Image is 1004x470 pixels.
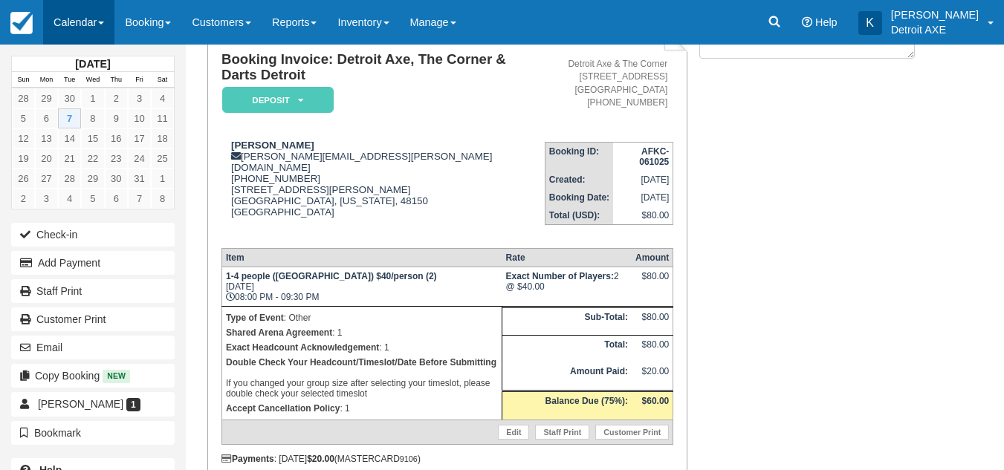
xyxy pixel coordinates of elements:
a: 3 [35,189,58,209]
th: Total: [502,336,632,363]
a: 6 [35,108,58,128]
th: Booking Date: [545,189,613,206]
a: 13 [35,128,58,148]
a: 1 [151,169,174,189]
a: 21 [58,148,81,169]
th: Item [221,249,502,267]
a: Edit [498,425,529,440]
button: Add Payment [11,251,175,275]
b: Double Check Your Headcount/Timeslot/Date Before Submitting [226,357,496,368]
a: Deposit [221,86,328,114]
td: [DATE] [613,189,673,206]
td: [DATE] 08:00 PM - 09:30 PM [221,267,502,307]
th: Amount Paid: [502,362,632,391]
th: Rate [502,249,632,267]
th: Fri [128,72,151,88]
a: 4 [58,189,81,209]
strong: Exact Number of Players [506,271,614,281]
a: 10 [128,108,151,128]
button: Email [11,336,175,359]
a: 26 [12,169,35,189]
td: 2 @ $40.00 [502,267,632,307]
td: [DATE] [613,171,673,189]
th: Tue [58,72,81,88]
small: 9106 [400,454,418,463]
strong: Type of Event [226,313,284,323]
p: [PERSON_NAME] [891,7,979,22]
th: Sun [12,72,35,88]
a: 24 [128,148,151,169]
div: : [DATE] (MASTERCARD ) [221,454,673,464]
strong: [PERSON_NAME] [231,140,314,151]
a: 11 [151,108,174,128]
a: 29 [81,169,104,189]
strong: AFKC-061025 [639,146,669,167]
a: 3 [128,88,151,108]
td: $20.00 [632,362,673,391]
a: 7 [58,108,81,128]
a: 14 [58,128,81,148]
strong: $60.00 [642,396,670,406]
p: : 1 [226,340,498,355]
a: 2 [105,88,128,108]
a: Customer Print [595,425,669,440]
th: Sub-Total: [502,307,632,336]
a: Staff Print [11,279,175,303]
strong: Accept Cancellation Policy [226,403,340,414]
a: 7 [128,189,151,209]
a: 18 [151,128,174,148]
a: Staff Print [535,425,589,440]
a: 17 [128,128,151,148]
th: Created: [545,171,613,189]
a: 8 [81,108,104,128]
span: Help [815,16,838,28]
strong: Shared Arena Agreement [226,327,332,338]
th: Balance Due (75%): [502,391,632,420]
a: 28 [58,169,81,189]
a: 19 [12,148,35,169]
address: Detroit Axe & The Corner [STREET_ADDRESS] [GEOGRAPHIC_DATA] [PHONE_NUMBER] [551,58,668,109]
button: Check-in [11,223,175,247]
span: 1 [126,398,140,411]
a: Customer Print [11,307,175,331]
a: 20 [35,148,58,169]
a: 4 [151,88,174,108]
td: $80.00 [632,307,673,336]
th: Sat [151,72,174,88]
a: 22 [81,148,104,169]
th: Booking ID: [545,142,613,171]
a: 16 [105,128,128,148]
a: 6 [105,189,128,209]
a: 2 [12,189,35,209]
img: checkfront-main-nav-mini-logo.png [10,12,33,34]
td: $80.00 [613,206,673,225]
span: [PERSON_NAME] [38,398,123,410]
div: K [858,11,882,35]
strong: [DATE] [75,58,110,70]
p: : 1 [226,401,498,416]
th: Wed [81,72,104,88]
a: 23 [105,148,128,169]
a: 27 [35,169,58,189]
p: Detroit AXE [891,22,979,37]
a: 30 [58,88,81,108]
div: [PERSON_NAME][EMAIL_ADDRESS][PERSON_NAME][DOMAIN_NAME] [PHONE_NUMBER] [STREET_ADDRESS][PERSON_NAM... [221,140,545,236]
a: 12 [12,128,35,148]
a: 30 [105,169,128,189]
a: 28 [12,88,35,108]
a: 31 [128,169,151,189]
th: Mon [35,72,58,88]
i: Help [802,17,812,27]
strong: Exact Headcount Acknowledgement [226,342,379,353]
em: Deposit [222,87,334,113]
a: [PERSON_NAME] 1 [11,392,175,416]
p: If you changed your group size after selecting your timeslot, please double check your selected t... [226,355,498,401]
h1: Booking Invoice: Detroit Axe, The Corner & Darts Detroit [221,52,545,82]
button: Bookmark [11,421,175,445]
p: : 1 [226,325,498,340]
span: New [103,370,130,382]
th: Thu [105,72,128,88]
button: Copy Booking New [11,364,175,388]
a: 1 [81,88,104,108]
a: 9 [105,108,128,128]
